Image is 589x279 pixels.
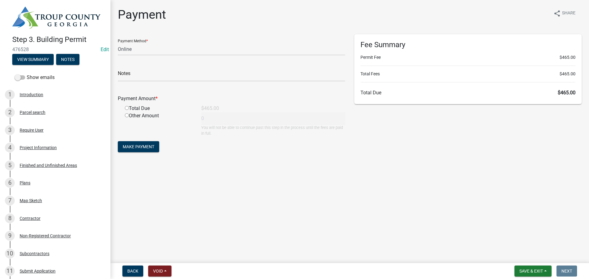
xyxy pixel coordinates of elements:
[5,213,15,223] div: 8
[20,145,57,150] div: Project Information
[5,196,15,205] div: 7
[20,163,77,168] div: Finished and Unfinished Areas
[360,71,576,77] li: Total Fees
[5,249,15,258] div: 10
[562,10,576,17] span: Share
[553,10,561,17] i: share
[127,269,138,273] span: Back
[5,90,15,100] div: 1
[118,141,159,152] button: Make Payment
[20,216,40,221] div: Contractor
[514,266,552,277] button: Save & Exit
[12,57,54,62] wm-modal-confirm: Summary
[118,7,166,22] h1: Payment
[360,90,576,96] h6: Total Due
[560,71,576,77] span: $465.00
[20,269,56,273] div: Submit Application
[561,269,572,273] span: Next
[113,95,350,102] div: Payment Amount
[153,269,163,273] span: Void
[56,57,79,62] wm-modal-confirm: Notes
[120,105,197,112] div: Total Due
[519,269,543,273] span: Save & Exit
[123,144,154,149] span: Make Payment
[20,110,45,115] div: Parcel search
[20,92,43,97] div: Introduction
[20,181,30,185] div: Plans
[5,143,15,153] div: 4
[120,112,197,136] div: Other Amount
[5,266,15,276] div: 11
[20,128,44,132] div: Require User
[15,74,55,81] label: Show emails
[549,7,580,19] button: shareShare
[12,35,106,44] h4: Step 3. Building Permit
[12,6,101,29] img: Troup County, Georgia
[556,266,577,277] button: Next
[20,234,71,238] div: Non-Registered Contractor
[101,47,109,52] wm-modal-confirm: Edit Application Number
[5,178,15,188] div: 6
[5,107,15,117] div: 2
[360,40,576,49] h6: Fee Summary
[122,266,143,277] button: Back
[12,54,54,65] button: View Summary
[5,231,15,241] div: 9
[558,90,576,96] span: $465.00
[12,47,98,52] span: 476528
[148,266,171,277] button: Void
[360,54,576,61] li: Permit Fee
[20,198,42,203] div: Map Sketch
[56,54,79,65] button: Notes
[20,251,49,256] div: Subcontractors
[101,47,109,52] a: Edit
[5,160,15,170] div: 5
[5,125,15,135] div: 3
[560,54,576,61] span: $465.00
